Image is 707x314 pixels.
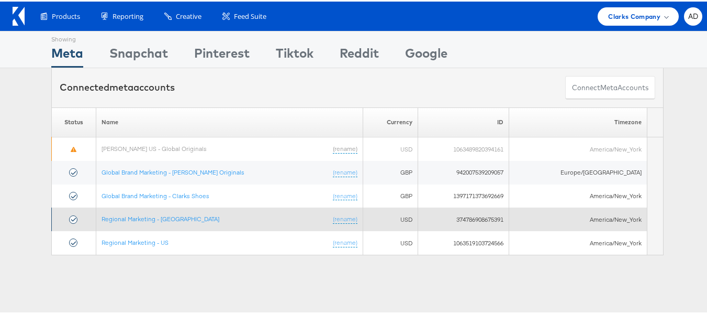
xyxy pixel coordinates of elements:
[102,167,244,175] a: Global Brand Marketing - [PERSON_NAME] Originals
[418,183,509,207] td: 1397171373692669
[363,183,418,207] td: GBP
[363,136,418,159] td: USD
[418,159,509,183] td: 942007539209057
[276,42,313,66] div: Tiktok
[51,30,83,42] div: Showing
[600,81,618,91] span: meta
[509,106,647,136] th: Timezone
[333,190,357,199] a: (rename)
[608,9,660,20] span: Clarks Company
[509,136,647,159] td: America/New_York
[333,237,357,246] a: (rename)
[333,213,357,222] a: (rename)
[340,42,379,66] div: Reddit
[688,12,699,18] span: AD
[418,230,509,253] td: 1063519103724566
[363,206,418,230] td: USD
[52,10,80,20] span: Products
[234,10,266,20] span: Feed Suite
[509,206,647,230] td: America/New_York
[363,106,418,136] th: Currency
[102,143,207,151] a: [PERSON_NAME] US - Global Originals
[109,80,133,92] span: meta
[52,106,96,136] th: Status
[418,106,509,136] th: ID
[565,74,655,98] button: ConnectmetaAccounts
[333,143,357,152] a: (rename)
[509,183,647,207] td: America/New_York
[176,10,201,20] span: Creative
[509,230,647,253] td: America/New_York
[418,206,509,230] td: 374786908675391
[194,42,250,66] div: Pinterest
[113,10,143,20] span: Reporting
[418,136,509,159] td: 1063489820394161
[102,237,169,245] a: Regional Marketing - US
[102,213,219,221] a: Regional Marketing - [GEOGRAPHIC_DATA]
[51,42,83,66] div: Meta
[102,190,209,198] a: Global Brand Marketing - Clarks Shoes
[96,106,363,136] th: Name
[363,159,418,183] td: GBP
[333,167,357,176] a: (rename)
[363,230,418,253] td: USD
[509,159,647,183] td: Europe/[GEOGRAPHIC_DATA]
[405,42,447,66] div: Google
[60,79,175,93] div: Connected accounts
[109,42,168,66] div: Snapchat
